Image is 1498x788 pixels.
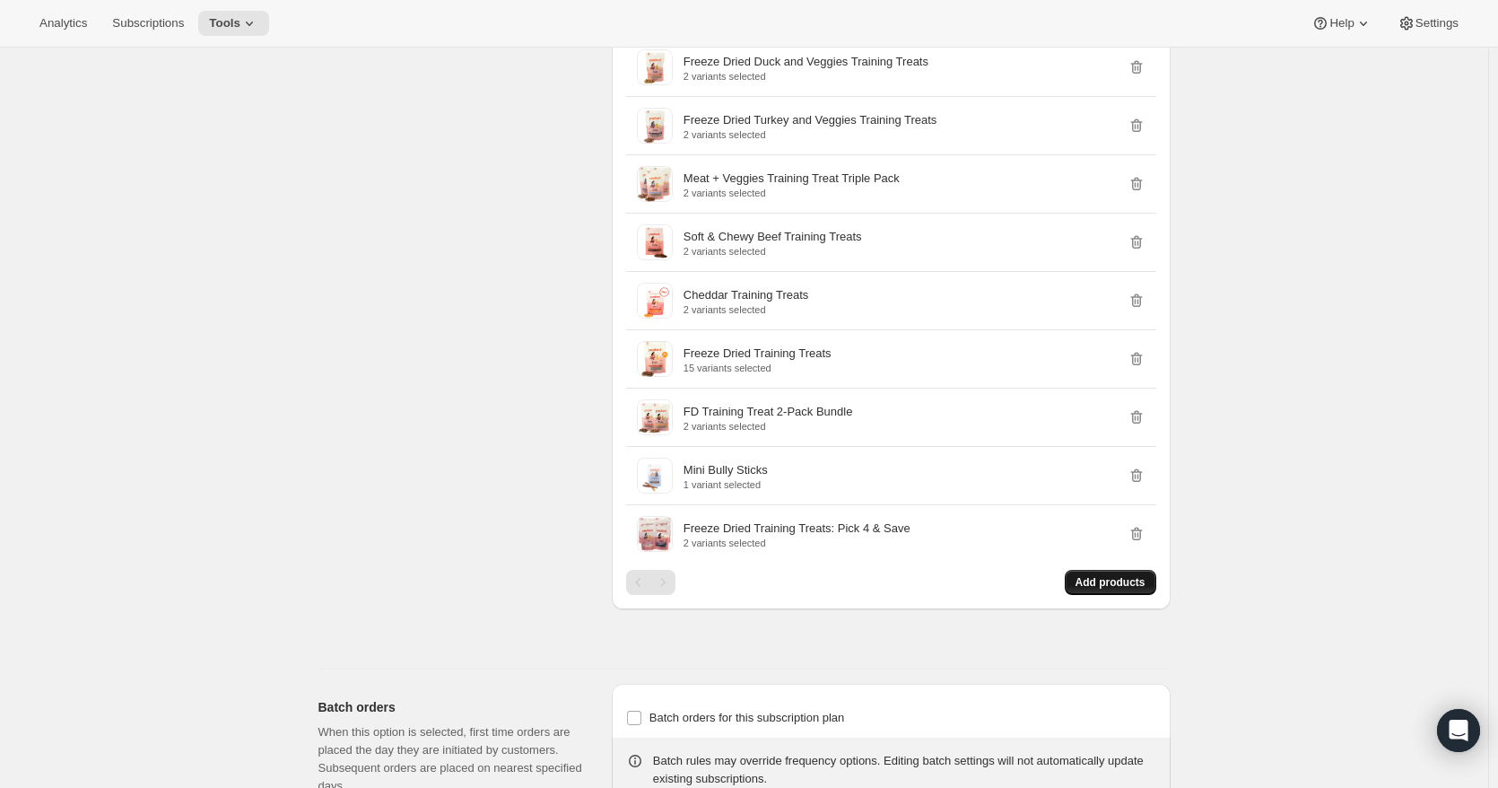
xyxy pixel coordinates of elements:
[684,538,910,548] p: 2 variants selected
[1065,570,1156,595] button: Add products
[684,111,937,129] p: Freeze Dried Turkey and Veggies Training Treats
[101,11,195,36] button: Subscriptions
[684,520,910,538] p: Freeze Dried Training Treats: Pick 4 & Save
[637,166,673,202] img: Meat + Veggies Training Treat Triple Pack
[684,188,900,198] p: 2 variants selected
[1415,16,1459,31] span: Settings
[684,53,928,71] p: Freeze Dried Duck and Veggies Training Treats
[684,246,862,257] p: 2 variants selected
[684,170,900,188] p: Meat + Veggies Training Treat Triple Pack
[653,752,1156,788] div: Batch rules may override frequency options. Editing batch settings will not automatically update ...
[684,129,937,140] p: 2 variants selected
[637,283,673,319] img: Cheddar Training Treats
[684,421,853,432] p: 2 variants selected
[684,403,853,421] p: FD Training Treat 2-Pack Bundle
[684,228,862,246] p: Soft & Chewy Beef Training Treats
[684,304,808,315] p: 2 variants selected
[637,458,673,494] img: Mini Bully Sticks
[684,461,768,479] p: Mini Bully Sticks
[318,698,583,716] h2: Batch orders
[637,399,673,435] img: FD Training Treat 2-Pack Bundle
[637,224,673,260] img: Soft & Chewy Beef Training Treats
[626,570,675,595] nav: Pagination
[1387,11,1469,36] button: Settings
[209,16,240,31] span: Tools
[39,16,87,31] span: Analytics
[684,71,928,82] p: 2 variants selected
[684,286,808,304] p: Cheddar Training Treats
[637,108,673,144] img: Freeze Dried Turkey and Veggies Training Treats
[1076,575,1145,590] span: Add products
[112,16,184,31] span: Subscriptions
[637,341,673,377] img: Freeze Dried Training Treats
[1437,709,1480,752] div: Open Intercom Messenger
[1301,11,1382,36] button: Help
[637,49,673,85] img: Freeze Dried Duck and Veggies Training Treats
[198,11,269,36] button: Tools
[649,711,845,724] span: Batch orders for this subscription plan
[637,516,673,552] img: Freeze Dried Training Treats: Pick 4 & Save
[684,345,832,363] p: Freeze Dried Training Treats
[1329,16,1354,31] span: Help
[684,479,768,490] p: 1 variant selected
[684,363,832,373] p: 15 variants selected
[29,11,98,36] button: Analytics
